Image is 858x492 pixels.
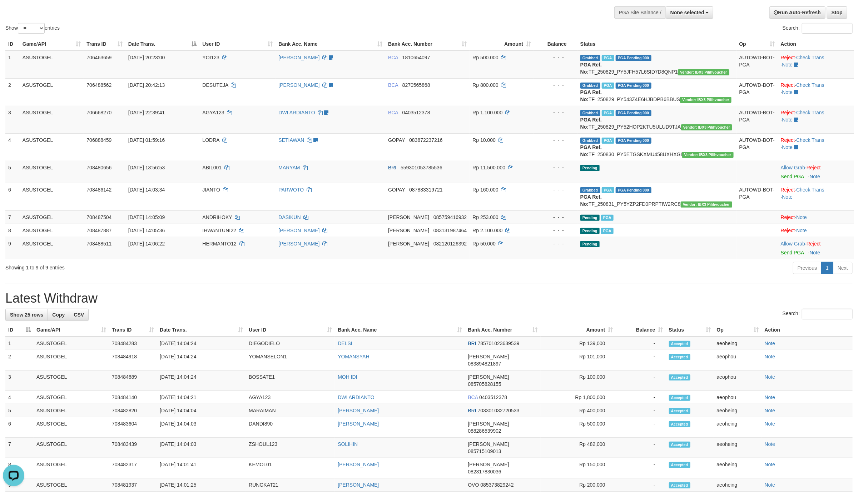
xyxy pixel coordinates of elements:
[616,323,666,337] th: Balance: activate to sort column ascending
[74,312,84,318] span: CSV
[782,144,793,150] a: Note
[580,55,600,61] span: Grabbed
[86,165,111,170] span: 708480656
[34,323,109,337] th: Game/API: activate to sort column ascending
[714,417,762,438] td: aeoheing
[338,394,374,400] a: DWI ARDIANTO
[5,210,20,224] td: 7
[781,174,804,179] a: Send PGA
[69,309,89,321] a: CSV
[580,215,600,221] span: Pending
[20,210,84,224] td: ASUSTOGEL
[479,394,507,400] span: Copy 0403512378 to clipboard
[5,237,20,259] td: 9
[246,323,335,337] th: User ID: activate to sort column ascending
[781,228,795,233] a: Reject
[338,354,369,359] a: YOMANSYAH
[20,133,84,161] td: ASUSTOGEL
[577,38,737,51] th: Status
[577,78,737,106] td: TF_250829_PY543Z4E6HJBDPB6BBUS
[338,441,358,447] a: SOLIHIN
[580,194,602,207] b: PGA Ref. No:
[157,371,246,391] td: [DATE] 14:04:24
[616,417,666,438] td: -
[468,341,476,346] span: BRI
[388,55,398,60] span: BCA
[5,404,34,417] td: 5
[614,6,666,19] div: PGA Site Balance /
[34,350,109,371] td: ASUSTOGEL
[388,187,405,193] span: GOPAY
[5,291,853,305] h1: Latest Withdraw
[388,137,405,143] span: GOPAY
[769,6,825,19] a: Run Auto-Refresh
[714,337,762,350] td: aeoheing
[666,6,713,19] button: None selected
[541,337,616,350] td: Rp 139,000
[782,89,793,95] a: Note
[278,165,300,170] a: MARYAM
[109,350,157,371] td: 708484918
[468,421,509,427] span: [PERSON_NAME]
[580,187,600,193] span: Grabbed
[827,6,847,19] a: Stop
[781,214,795,220] a: Reject
[278,214,301,220] a: DASIKUN
[246,350,335,371] td: YOMANSELON1
[109,417,157,438] td: 708483604
[433,228,467,233] span: Copy 083131987464 to clipboard
[199,38,276,51] th: User ID: activate to sort column ascending
[34,337,109,350] td: ASUSTOGEL
[109,391,157,404] td: 708484140
[409,187,442,193] span: Copy 087883319721 to clipboard
[3,3,24,24] button: Open LiveChat chat widget
[5,23,60,34] label: Show entries
[109,337,157,350] td: 708484283
[246,417,335,438] td: DANDI890
[666,323,714,337] th: Status: activate to sort column ascending
[537,240,575,247] div: - - -
[202,165,222,170] span: ABIL001
[714,323,762,337] th: Op: activate to sort column ascending
[10,312,43,318] span: Show 25 rows
[5,106,20,133] td: 3
[580,144,602,157] b: PGA Ref. No:
[20,183,84,210] td: ASUSTOGEL
[128,165,165,170] span: [DATE] 13:56:53
[602,110,614,116] span: Marked by aeoafif
[472,214,498,220] span: Rp 253.000
[20,106,84,133] td: ASUSTOGEL
[5,323,34,337] th: ID: activate to sort column descending
[669,395,690,401] span: Accepted
[782,194,793,200] a: Note
[616,55,651,61] span: PGA Pending
[681,124,733,130] span: Vendor URL: https://payment5.1velocity.biz
[472,165,505,170] span: Rp 11.500.000
[537,81,575,89] div: - - -
[669,341,690,347] span: Accepted
[810,174,820,179] a: Note
[86,110,111,115] span: 706668270
[765,462,775,467] a: Note
[128,187,165,193] span: [DATE] 14:03:34
[580,110,600,116] span: Grabbed
[335,323,465,337] th: Bank Acc. Name: activate to sort column ascending
[602,83,614,89] span: Marked by aeoafif
[781,165,807,170] span: ·
[781,187,795,193] a: Reject
[202,187,220,193] span: JIANTO
[52,312,65,318] span: Copy
[472,55,498,60] span: Rp 500.000
[537,186,575,193] div: - - -
[5,371,34,391] td: 3
[472,241,496,247] span: Rp 50.000
[202,214,232,220] span: ANDRIHOKY
[276,38,385,51] th: Bank Acc. Name: activate to sort column ascending
[541,371,616,391] td: Rp 100,000
[278,137,304,143] a: SETIAWAN
[202,241,236,247] span: HERMANTO12
[778,183,854,210] td: · ·
[782,117,793,123] a: Note
[616,337,666,350] td: -
[20,51,84,79] td: ASUSTOGEL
